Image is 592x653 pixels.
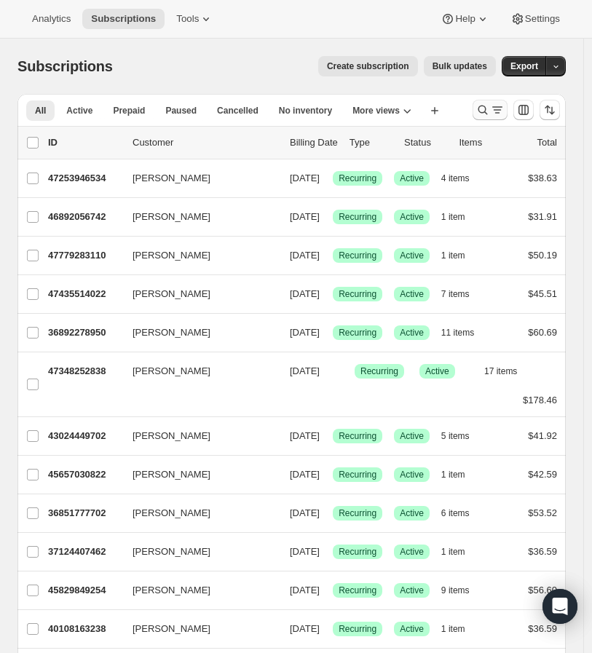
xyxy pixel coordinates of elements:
[441,464,481,485] button: 1 item
[441,327,474,339] span: 11 items
[133,171,210,186] span: [PERSON_NAME]
[484,365,517,377] span: 17 items
[48,325,121,340] p: 36892278950
[339,288,376,300] span: Recurring
[124,360,269,383] button: [PERSON_NAME]
[124,205,269,229] button: [PERSON_NAME]
[528,430,557,441] span: $41.92
[48,210,121,224] p: 46892056742
[525,13,560,25] span: Settings
[133,622,210,636] span: [PERSON_NAME]
[424,56,496,76] button: Bulk updates
[432,9,498,29] button: Help
[473,100,508,120] button: Search and filter results
[360,365,398,377] span: Recurring
[48,622,121,636] p: 40108163238
[290,135,338,150] p: Billing Date
[48,135,557,150] div: IDCustomerBilling DateTypeStatusItemsTotal
[48,467,121,482] p: 45657030822
[48,619,557,639] div: 40108163238[PERSON_NAME][DATE]SuccessRecurringSuccessActive1 item$36.59
[441,207,481,227] button: 1 item
[513,100,534,120] button: Customize table column order and visibility
[339,211,376,223] span: Recurring
[339,546,376,558] span: Recurring
[400,250,424,261] span: Active
[510,60,538,72] span: Export
[528,546,557,557] span: $36.59
[176,13,199,25] span: Tools
[91,13,156,25] span: Subscriptions
[48,542,557,562] div: 37124407462[PERSON_NAME][DATE]SuccessRecurringSuccessActive1 item$36.59
[441,585,470,596] span: 9 items
[441,173,470,184] span: 4 items
[441,507,470,519] span: 6 items
[441,284,486,304] button: 7 items
[48,583,121,598] p: 45829849254
[133,364,210,379] span: [PERSON_NAME]
[404,135,447,150] p: Status
[318,56,418,76] button: Create subscription
[133,429,210,443] span: [PERSON_NAME]
[441,211,465,223] span: 1 item
[133,583,210,598] span: [PERSON_NAME]
[542,589,577,624] div: Open Intercom Messenger
[124,167,269,190] button: [PERSON_NAME]
[441,426,486,446] button: 5 items
[124,321,269,344] button: [PERSON_NAME]
[124,540,269,563] button: [PERSON_NAME]
[133,287,210,301] span: [PERSON_NAME]
[400,623,424,635] span: Active
[290,173,320,183] span: [DATE]
[441,469,465,480] span: 1 item
[537,135,557,150] p: Total
[48,287,121,301] p: 47435514022
[48,429,121,443] p: 43024449702
[133,467,210,482] span: [PERSON_NAME]
[48,207,557,227] div: 46892056742[PERSON_NAME][DATE]SuccessRecurringSuccessActive1 item$31.91
[339,327,376,339] span: Recurring
[124,502,269,525] button: [PERSON_NAME]
[455,13,475,25] span: Help
[502,9,569,29] button: Settings
[441,430,470,442] span: 5 items
[400,288,424,300] span: Active
[528,327,557,338] span: $60.69
[528,173,557,183] span: $38.63
[48,545,121,559] p: 37124407462
[433,60,487,72] span: Bulk updates
[339,250,376,261] span: Recurring
[82,9,165,29] button: Subscriptions
[350,135,392,150] div: Type
[459,135,502,150] div: Items
[528,585,557,595] span: $56.60
[124,424,269,448] button: [PERSON_NAME]
[124,282,269,306] button: [PERSON_NAME]
[48,135,121,150] p: ID
[133,210,210,224] span: [PERSON_NAME]
[339,623,376,635] span: Recurring
[48,364,121,379] p: 47348252838
[528,623,557,634] span: $36.59
[48,284,557,304] div: 47435514022[PERSON_NAME][DATE]SuccessRecurringSuccessActive7 items$45.51
[133,506,210,521] span: [PERSON_NAME]
[400,546,424,558] span: Active
[441,288,470,300] span: 7 items
[124,463,269,486] button: [PERSON_NAME]
[352,105,400,116] span: More views
[48,506,121,521] p: 36851777702
[441,619,481,639] button: 1 item
[133,135,278,150] p: Customer
[400,173,424,184] span: Active
[327,60,409,72] span: Create subscription
[441,542,481,562] button: 1 item
[48,503,557,523] div: 36851777702[PERSON_NAME][DATE]SuccessRecurringSuccessActive6 items$53.52
[290,288,320,299] span: [DATE]
[290,507,320,518] span: [DATE]
[484,361,533,381] button: 17 items
[339,585,376,596] span: Recurring
[540,100,560,120] button: Sort the results
[528,469,557,480] span: $42.59
[48,580,557,601] div: 45829849254[PERSON_NAME][DATE]SuccessRecurringSuccessActive9 items$56.60
[217,105,258,116] span: Cancelled
[441,168,486,189] button: 4 items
